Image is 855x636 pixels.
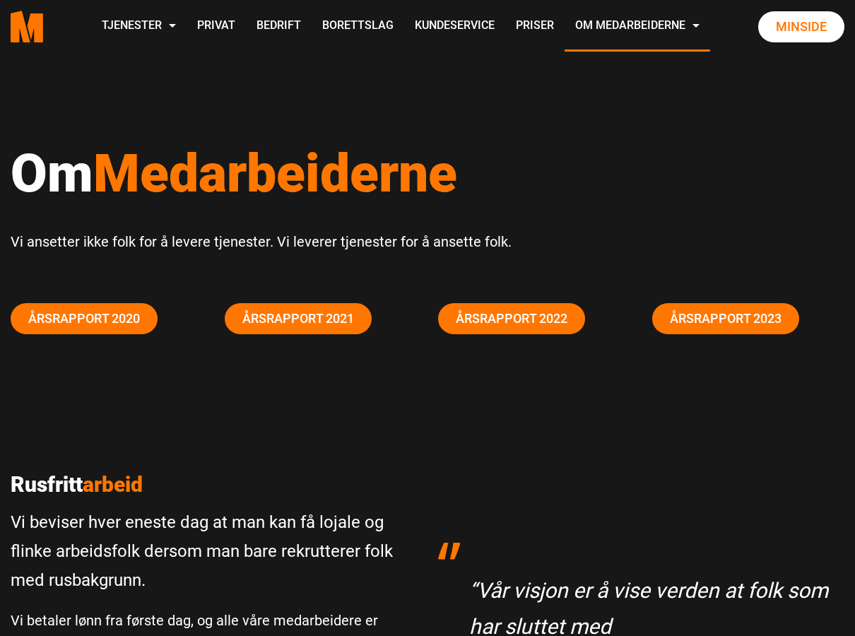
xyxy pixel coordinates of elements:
[11,230,844,254] p: Vi ansetter ikke folk for å levere tjenester. Vi leverer tjenester for å ansette folk.
[438,303,585,334] a: Årsrapport 2022
[404,1,505,52] a: Kundeservice
[565,1,710,52] a: Om Medarbeiderne
[246,1,312,52] a: Bedrift
[652,303,799,334] a: Årsrapport 2023
[93,142,457,204] span: Medarbeiderne
[11,508,417,594] p: Vi beviser hver eneste dag at man kan få lojale og flinke arbeidsfolk dersom man bare rekrutterer...
[505,1,565,52] a: Priser
[758,11,844,42] a: Minside
[83,472,143,497] span: arbeid
[11,303,158,334] a: Årsrapport 2020
[312,1,404,52] a: Borettslag
[187,1,246,52] a: Privat
[11,472,417,497] p: Rusfritt
[11,141,844,205] h1: Om
[225,303,372,334] a: Årsrapport 2021
[91,1,187,52] a: Tjenester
